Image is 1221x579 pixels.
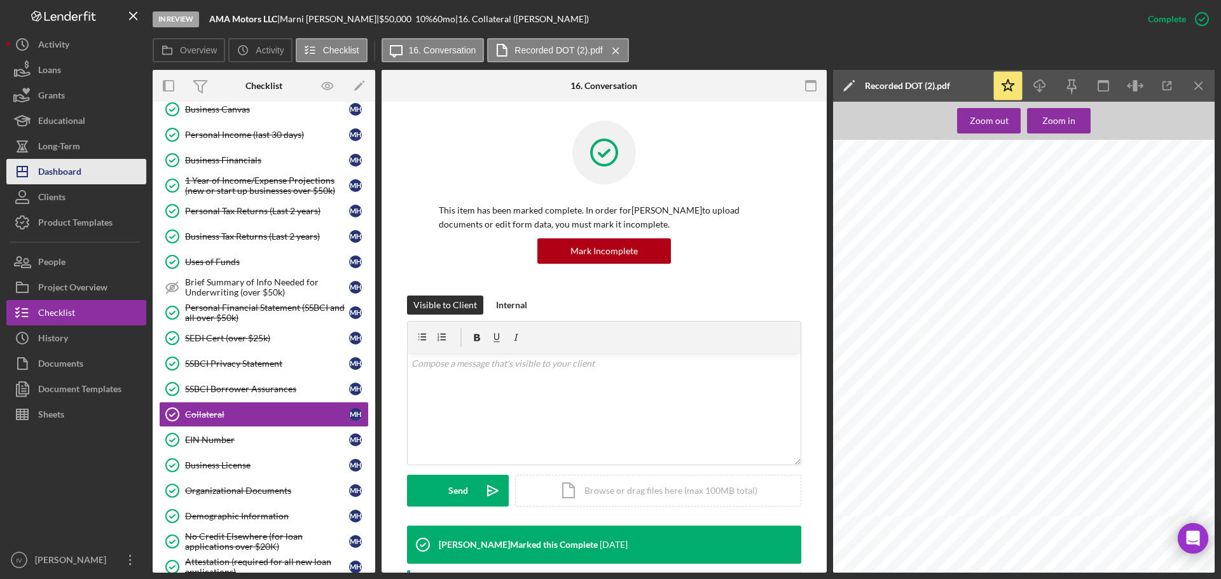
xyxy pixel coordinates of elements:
label: Overview [180,45,217,55]
a: Project Overview [6,275,146,300]
div: | 16. Collateral ([PERSON_NAME]) [455,14,589,24]
div: 1 Year of Income/Expense Projections (new or start up businesses over $50k) [185,175,349,196]
div: Documents [38,351,83,379]
button: Send [407,475,509,507]
div: M H [349,281,362,294]
span: $50,000 [379,13,411,24]
button: Recorded DOT (2).pdf [487,38,628,62]
a: Personal Tax Returns (Last 2 years)MH [159,198,369,224]
div: M H [349,459,362,472]
div: Checklist [38,300,75,329]
div: Business Canvas [185,104,349,114]
button: Overview [153,38,225,62]
div: M H [349,255,362,268]
a: Business LicenseMH [159,453,369,478]
div: M H [349,357,362,370]
a: Business FinancialsMH [159,147,369,173]
div: No Credit Elsewhere (for loan applications over $20K) [185,531,349,552]
div: Sheets [38,402,64,430]
div: Dashboard [38,159,81,187]
div: M H [349,103,362,116]
button: Checklist [296,38,368,62]
div: M H [349,561,362,573]
div: Collateral [185,409,349,419]
button: Complete [1135,6,1215,32]
div: History [38,325,68,354]
div: 10 % [415,14,432,24]
button: Grants [6,83,146,108]
button: Long-Term [6,133,146,159]
a: Educational [6,108,146,133]
div: Visible to Client [413,296,477,315]
a: Business Tax Returns (Last 2 years)MH [159,224,369,249]
label: 16. Conversation [409,45,476,55]
div: M H [349,332,362,344]
div: M H [349,306,362,319]
div: Business Financials [185,155,349,165]
div: Clients [38,184,66,213]
a: Brief Summary of Info Needed for Underwriting (over $50k)MH [159,275,369,300]
button: Zoom out [957,108,1021,133]
div: Grants [38,83,65,111]
div: SSBCI Privacy Statement [185,358,349,369]
div: Zoom out [970,108,1009,133]
div: In Review [153,11,199,27]
button: History [6,325,146,351]
a: Personal Financial Statement (SSBCI and all over $50k)MH [159,300,369,325]
button: Product Templates [6,210,146,235]
div: [PERSON_NAME] Marked this Complete [439,540,598,550]
button: Clients [6,184,146,210]
div: Product Templates [38,210,113,238]
div: M H [349,128,362,141]
button: Sheets [6,402,146,427]
div: Project Overview [38,275,107,303]
div: Personal Financial Statement (SSBCI and all over $50k) [185,303,349,323]
text: IV [16,557,22,564]
div: Uses of Funds [185,257,349,267]
a: Personal Income (last 30 days)MH [159,122,369,147]
div: M H [349,383,362,395]
a: SEDI Cert (over $25k)MH [159,325,369,351]
div: Personal Tax Returns (Last 2 years) [185,206,349,216]
div: M H [349,433,362,446]
div: Send [448,475,468,507]
b: AMA Motors LLC [209,13,277,24]
a: SSBCI Privacy StatementMH [159,351,369,376]
a: Demographic InformationMH [159,503,369,529]
div: Educational [38,108,85,137]
a: Checklist [6,300,146,325]
a: No Credit Elsewhere (for loan applications over $20K)MH [159,529,369,554]
div: SEDI Cert (over $25k) [185,333,349,343]
div: People [38,249,66,278]
div: Checklist [245,81,282,91]
div: EIN Number [185,435,349,445]
div: Organizational Documents [185,486,349,496]
div: Open Intercom Messenger [1178,523,1208,554]
div: Demographic Information [185,511,349,521]
div: M H [349,179,362,192]
a: Uses of FundsMH [159,249,369,275]
div: | [209,14,280,24]
button: Document Templates [6,376,146,402]
button: Documents [6,351,146,376]
div: Long-Term [38,133,80,162]
a: Organizational DocumentsMH [159,478,369,503]
div: M H [349,408,362,421]
div: [PERSON_NAME] [32,547,114,576]
div: Marni [PERSON_NAME] | [280,14,379,24]
a: Loans [6,57,146,83]
div: M H [349,205,362,217]
div: Recorded DOT (2).pdf [865,81,950,91]
a: EIN NumberMH [159,427,369,453]
div: M H [349,535,362,548]
a: Business CanvasMH [159,97,369,122]
p: This item has been marked complete. In order for [PERSON_NAME] to upload documents or edit form d... [439,203,769,232]
div: Activity [38,32,69,60]
a: CollateralMH [159,402,369,427]
button: 16. Conversation [382,38,485,62]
